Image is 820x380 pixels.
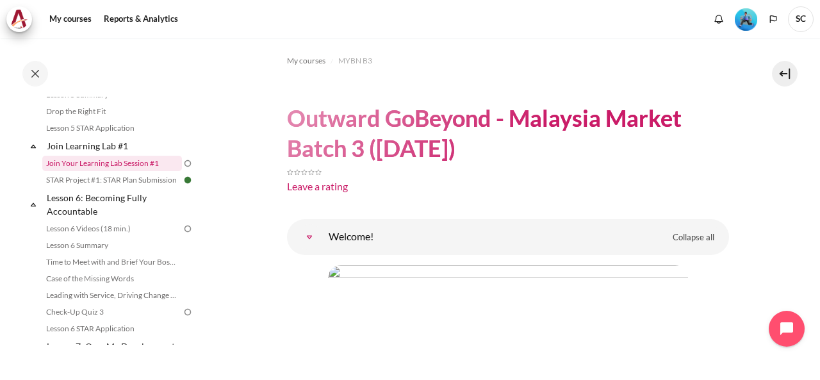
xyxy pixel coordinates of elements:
div: Show notification window with no new notifications [709,10,728,29]
a: Lesson 6 Videos (18 min.) [42,221,182,236]
img: Done [182,174,193,186]
a: Check-Up Quiz 3 [42,304,182,320]
span: My courses [287,55,325,67]
a: My courses [45,6,96,32]
a: Welcome! [297,224,322,250]
a: Architeck Architeck [6,6,38,32]
h1: Outward GoBeyond - Malaysia Market Batch 3 ([DATE]) [287,103,729,163]
span: Collapse [27,198,40,211]
a: Lesson 6: Becoming Fully Accountable [45,189,182,220]
a: Reports & Analytics [99,6,183,32]
a: Time to Meet with and Brief Your Boss #1 [42,254,182,270]
a: My courses [287,53,325,69]
a: Join Your Learning Lab Session #1 [42,156,182,171]
a: Lesson 5 STAR Application [42,120,182,136]
a: MYBN B3 [338,53,372,69]
img: To do [182,306,193,318]
span: Collapse all [673,231,714,244]
a: Lesson 6 Summary [42,238,182,253]
a: Drop the Right Fit [42,104,182,119]
button: Languages [764,10,783,29]
span: Collapse [27,140,40,153]
img: Level #3 [735,8,757,31]
a: Case of the Missing Words [42,271,182,286]
span: Collapse [27,340,40,353]
div: Level #3 [735,7,757,31]
a: Lesson 6 STAR Application [42,321,182,336]
a: Leave a rating [287,180,348,192]
img: To do [182,158,193,169]
a: STAR Project #1: STAR Plan Submission [42,172,182,188]
a: Lesson 7: Own My Development [45,338,182,355]
img: To do [182,223,193,235]
a: Leading with Service, Driving Change (Pucknalin's Story) [42,288,182,303]
a: User menu [788,6,814,32]
a: Join Learning Lab #1 [45,137,182,154]
span: SC [788,6,814,32]
nav: Navigation bar [287,51,729,71]
a: Level #3 [730,7,762,31]
span: MYBN B3 [338,55,372,67]
img: Architeck [10,10,28,29]
a: Collapse all [663,227,724,249]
